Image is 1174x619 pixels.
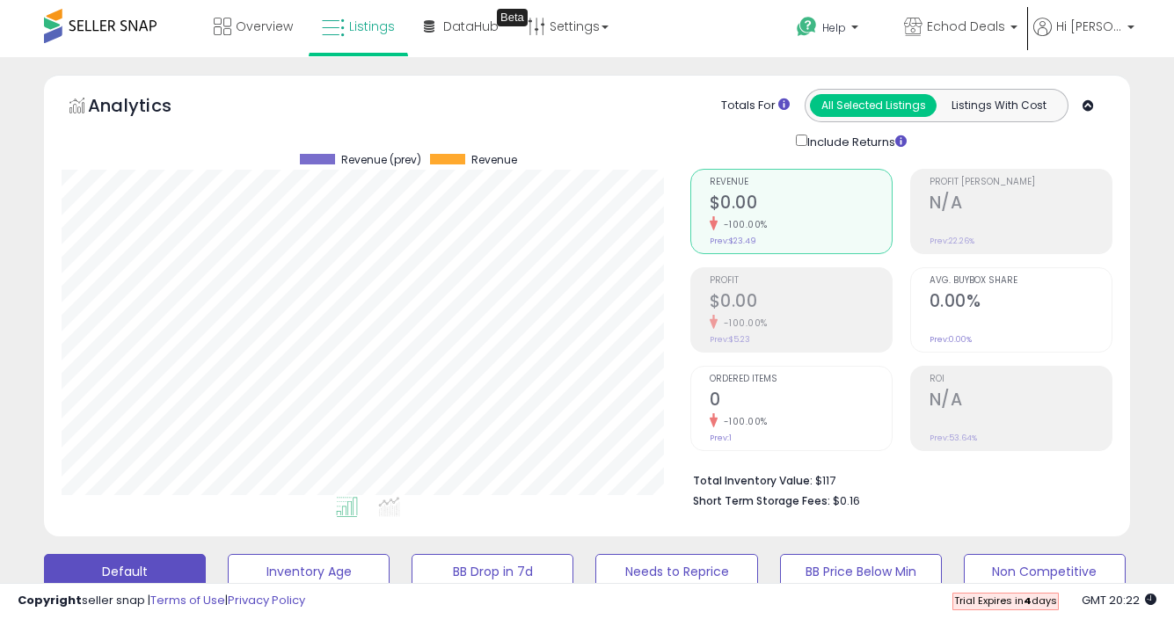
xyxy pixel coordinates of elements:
[693,473,813,488] b: Total Inventory Value:
[964,554,1126,589] button: Non Competitive
[822,20,846,35] span: Help
[412,554,573,589] button: BB Drop in 7d
[718,218,768,231] small: -100.00%
[228,592,305,608] a: Privacy Policy
[710,276,892,286] span: Profit
[710,178,892,187] span: Revenue
[44,554,206,589] button: Default
[1024,594,1032,608] b: 4
[693,493,830,508] b: Short Term Storage Fees:
[810,94,937,117] button: All Selected Listings
[930,375,1112,384] span: ROI
[710,291,892,315] h2: $0.00
[833,492,860,509] span: $0.16
[930,390,1112,413] h2: N/A
[796,16,818,38] i: Get Help
[236,18,293,35] span: Overview
[930,291,1112,315] h2: 0.00%
[693,469,1099,490] li: $117
[341,154,421,166] span: Revenue (prev)
[718,415,768,428] small: -100.00%
[783,3,888,57] a: Help
[710,334,750,345] small: Prev: $5.23
[930,193,1112,216] h2: N/A
[710,236,756,246] small: Prev: $23.49
[595,554,757,589] button: Needs to Reprice
[780,554,942,589] button: BB Price Below Min
[930,178,1112,187] span: Profit [PERSON_NAME]
[710,433,732,443] small: Prev: 1
[18,592,82,608] strong: Copyright
[930,334,972,345] small: Prev: 0.00%
[1033,18,1134,57] a: Hi [PERSON_NAME]
[1082,592,1156,608] span: 2025-10-14 20:22 GMT
[930,236,974,246] small: Prev: 22.26%
[930,276,1112,286] span: Avg. Buybox Share
[710,390,892,413] h2: 0
[228,554,390,589] button: Inventory Age
[349,18,395,35] span: Listings
[930,433,977,443] small: Prev: 53.64%
[783,131,928,151] div: Include Returns
[18,593,305,609] div: seller snap | |
[710,193,892,216] h2: $0.00
[710,375,892,384] span: Ordered Items
[88,93,206,122] h5: Analytics
[150,592,225,608] a: Terms of Use
[471,154,517,166] span: Revenue
[721,98,790,114] div: Totals For
[954,594,1057,608] span: Trial Expires in days
[1056,18,1122,35] span: Hi [PERSON_NAME]
[497,9,528,26] div: Tooltip anchor
[718,317,768,330] small: -100.00%
[443,18,499,35] span: DataHub
[927,18,1005,35] span: Echod Deals
[936,94,1062,117] button: Listings With Cost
